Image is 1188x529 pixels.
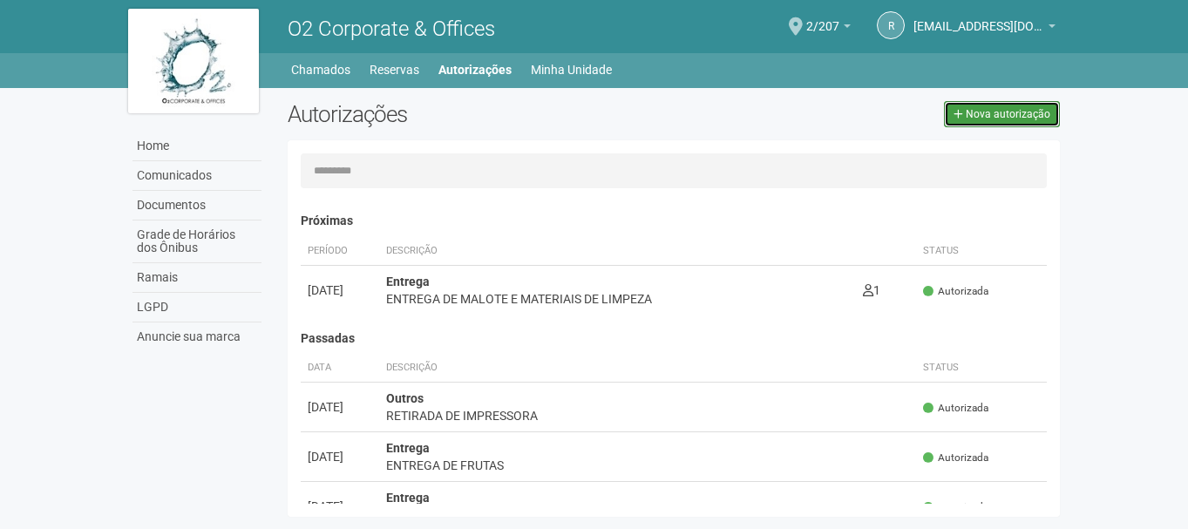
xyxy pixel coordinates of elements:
strong: Outros [386,391,424,405]
span: 1 [863,283,880,297]
th: Status [916,354,1047,383]
div: [DATE] [308,281,372,299]
span: Autorizada [923,451,988,465]
div: [DATE] [308,498,372,515]
span: Autorizada [923,401,988,416]
a: r [877,11,905,39]
div: ENTREGA DE MALOTE E MATERIAIS DE LIMPEZA [386,290,849,308]
a: Comunicados [132,161,261,191]
strong: Entrega [386,441,430,455]
a: Documentos [132,191,261,220]
div: [DATE] [308,398,372,416]
span: recepcao@benassirio.com.br [913,3,1044,33]
a: Chamados [291,58,350,82]
strong: Entrega [386,275,430,288]
div: RETIRADA DE IMPRESSORA [386,407,910,424]
span: O2 Corporate & Offices [288,17,495,41]
img: logo.jpg [128,9,259,113]
a: Autorizações [438,58,512,82]
span: 2/207 [806,3,839,33]
a: Minha Unidade [531,58,612,82]
a: 2/207 [806,22,851,36]
span: Nova autorização [966,108,1050,120]
th: Descrição [379,354,917,383]
a: Home [132,132,261,161]
span: Autorizada [923,284,988,299]
strong: Entrega [386,491,430,505]
th: Período [301,237,379,266]
a: Anuncie sua marca [132,322,261,351]
th: Descrição [379,237,856,266]
span: Autorizada [923,500,988,515]
h4: Passadas [301,332,1048,345]
h2: Autorizações [288,101,661,127]
div: [DATE] [308,448,372,465]
a: Reservas [370,58,419,82]
a: Grade de Horários dos Ônibus [132,220,261,263]
a: Ramais [132,263,261,293]
th: Status [916,237,1047,266]
h4: Próximas [301,214,1048,227]
a: Nova autorização [944,101,1060,127]
div: ENTREGA DE FRUTAS [386,457,910,474]
a: [EMAIL_ADDRESS][DOMAIN_NAME] [913,22,1056,36]
a: LGPD [132,293,261,322]
th: Data [301,354,379,383]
